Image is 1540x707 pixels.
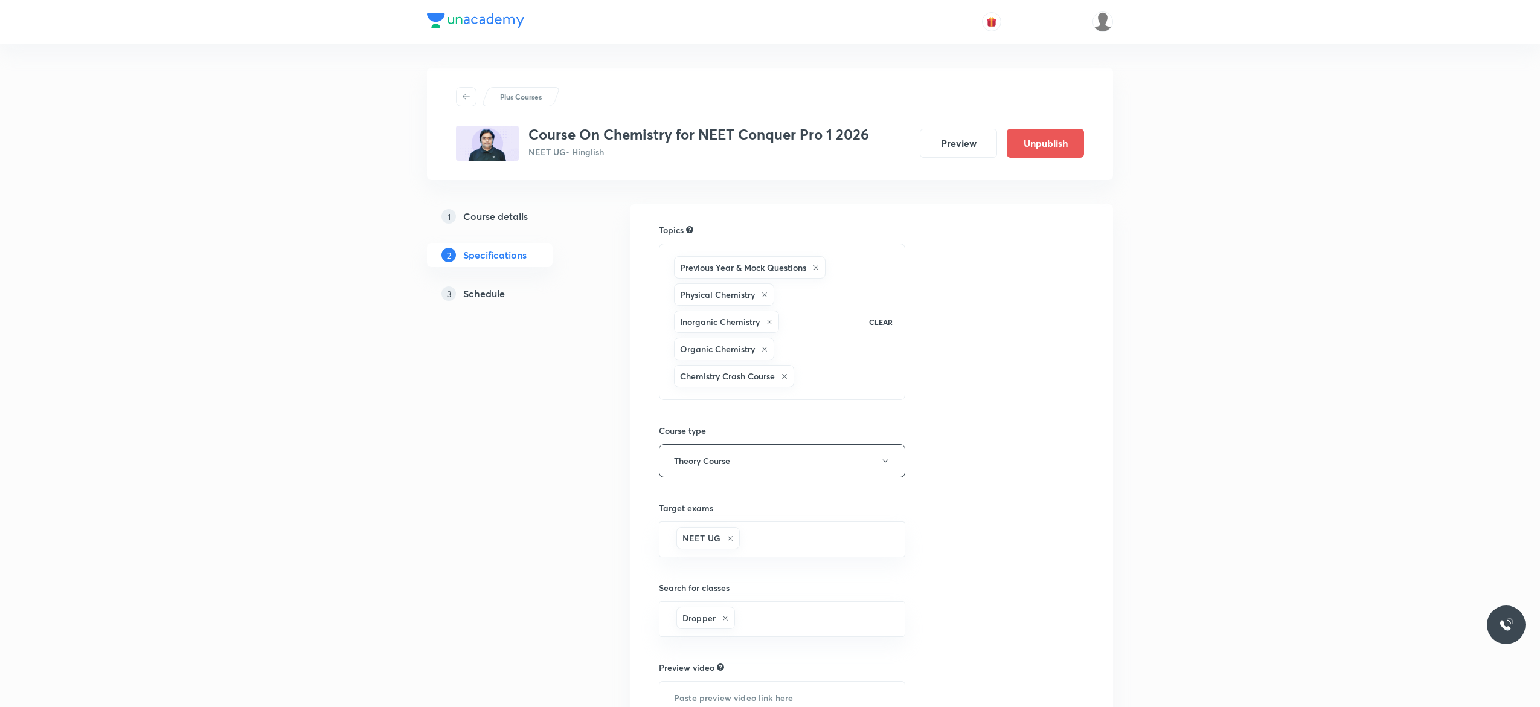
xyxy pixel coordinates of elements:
h6: Target exams [659,502,905,514]
button: Theory Course [659,444,905,477]
h6: Search for classes [659,581,905,594]
h5: Schedule [463,286,505,301]
h6: Topics [659,224,684,236]
h6: Preview video [659,661,714,674]
h6: NEET UG [682,532,720,544]
p: CLEAR [869,317,893,328]
h6: Previous Year & Mock Questions [680,261,806,274]
h6: Dropper [682,612,716,624]
img: Anuruddha Kumar [1092,11,1113,32]
a: Company Logo [427,13,524,31]
button: Unpublish [1007,129,1084,158]
h6: Chemistry Crash Course [680,370,775,383]
img: CF2ADD15-9574-4E3D-AB3E-61B8CA00825D_plus.png [456,126,519,161]
h5: Specifications [463,248,527,262]
div: Search for topics [686,224,693,235]
img: avatar [986,16,997,27]
a: 1Course details [427,204,591,228]
h5: Course details [463,209,528,224]
a: 3Schedule [427,282,591,306]
button: Preview [920,129,997,158]
p: 3 [441,286,456,301]
img: Company Logo [427,13,524,28]
div: Explain about your course, what you’ll be teaching, how it will help learners in their preparation [717,662,724,673]
h6: Physical Chemistry [680,288,755,301]
h6: Organic Chemistry [680,343,755,355]
button: Open [898,618,900,621]
p: 2 [441,248,456,262]
p: NEET UG • Hinglish [528,146,869,158]
button: Open [898,538,900,541]
h6: Course type [659,424,905,437]
p: 1 [441,209,456,224]
h3: Course On Chemistry for NEET Conquer Pro 1 2026 [528,126,869,143]
p: Plus Courses [500,91,542,102]
h6: Inorganic Chemistry [680,315,760,328]
img: ttu [1499,618,1513,632]
button: avatar [982,12,1001,31]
